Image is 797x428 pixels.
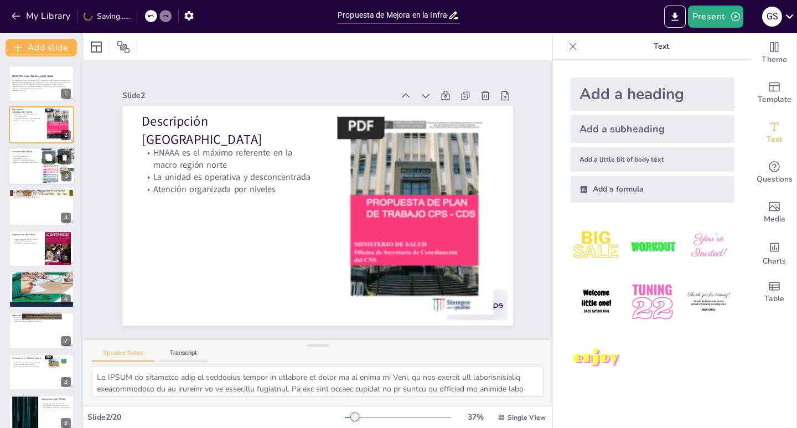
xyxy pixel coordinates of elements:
div: Add a table [752,272,796,312]
p: HNAAA es el máximo referente en la macro región norte [12,114,42,117]
p: Diversas unidades orgánicas [12,240,42,242]
span: Theme [762,54,787,66]
img: 2.jpeg [627,220,678,272]
div: Add a subheading [571,115,734,143]
p: Necesidad de reposición y mantenimiento [42,406,71,409]
button: Speaker Notes [92,349,154,362]
div: 3 [61,171,71,181]
p: Necesidad de planificación de servicios [12,197,71,199]
span: Position [117,40,130,54]
img: 6.jpeg [683,276,734,328]
button: Export to PowerPoint [664,6,686,28]
p: Equipamiento del HNAAA [42,398,71,401]
p: Implementación de medidas de mitigación [12,321,71,323]
div: Layout [87,38,105,56]
div: 7 [9,312,74,349]
p: Inversiones en Infraestructura [12,356,42,359]
p: Población Asegurada Macro Norte [12,190,71,194]
p: Demanda alta de servicios de salud [12,195,71,197]
p: La unidad es operativa y desconcentrada [142,171,318,183]
img: 5.jpeg [627,276,678,328]
span: Single View [508,413,546,422]
div: 4 [61,213,71,223]
img: 7.jpeg [571,333,622,384]
div: 2 [61,130,71,140]
div: Add ready made slides [752,73,796,113]
div: g s [762,7,782,27]
div: 5 [9,230,74,267]
p: ISH como herramienta de evaluación [12,317,71,319]
p: HNAAA es el máximo referente en la macro región norte [142,146,318,171]
p: Atención organizada por niveles [12,120,42,122]
div: 4 [9,189,74,225]
button: Duplicate Slide [42,151,55,164]
div: Saving...... [84,11,130,22]
p: Riesgo asociado a lluvias [12,318,71,321]
p: Descripción [GEOGRAPHIC_DATA] [12,107,42,114]
p: La unidad es operativa y desconcentrada [12,117,42,120]
button: My Library [8,7,75,25]
div: Add a heading [571,78,734,111]
span: Media [764,213,785,225]
p: Más de 600 mil asegurados en la RPL [12,193,71,195]
p: Infraestructura con 52 consultorios y 362 camas [12,275,71,277]
div: 1 [9,65,74,102]
span: Text [767,133,782,146]
button: Present [688,6,743,28]
p: Necesidad de inversiones significativas [12,365,42,368]
div: 8 [9,354,74,390]
img: 4.jpeg [571,276,622,328]
p: Text [582,33,741,60]
div: Add a little bit of body text [571,147,734,172]
div: Add a formula [571,176,734,203]
span: Charts [763,255,786,267]
div: 8 [61,377,71,387]
div: Get real-time input from your audience [752,153,796,193]
div: 3 [8,147,75,185]
p: Atención organizada por niveles [142,183,318,195]
button: Delete Slide [58,151,71,164]
div: 6 [61,295,71,305]
p: Generated with [URL] [12,90,71,92]
div: 2 [9,106,74,143]
span: Questions [757,173,793,185]
div: Add charts and graphs [752,233,796,272]
p: Aumento de la cobertura de atención [12,161,38,163]
span: Table [764,293,784,305]
p: Necesidad de evaluación y mejora [12,280,71,282]
p: Proyectos de mejoramiento y ampliación [12,362,42,364]
button: Transcript [159,349,208,362]
p: Recursos Físicos del HNAAA [12,273,71,276]
div: 1 [61,89,71,99]
p: Estructura organizativa bien definida [12,238,42,240]
div: 37 % [462,412,489,422]
div: 9 [61,418,71,428]
p: Eficiencia en la gestión de servicios [12,242,42,244]
p: Organización del HNAAA [12,233,42,236]
p: Índice de Seguridad Hospitalaria [12,314,71,317]
img: 3.jpeg [683,220,734,272]
div: 6 [9,271,74,308]
div: 7 [61,336,71,346]
button: Add slide [6,39,77,56]
div: Add text boxes [752,113,796,153]
div: Add images, graphics, shapes or video [752,193,796,233]
div: 5 [61,254,71,264]
span: Template [758,94,791,106]
div: Change the overall theme [752,33,796,73]
p: Descripción [GEOGRAPHIC_DATA] [142,112,318,149]
input: Insert title [338,7,448,23]
p: Creación de un nuevo hospital [12,363,42,365]
p: Esta presentación detalla la propuesta de hoja [PERSON_NAME] para el Hospital Nacional [PERSON_NA... [12,79,71,89]
p: Facilita el proceso de referencia [12,159,38,161]
p: Estado de conservación malo en algunas áreas [12,277,71,280]
p: Equipos esenciales para atención [42,403,71,405]
button: g s [762,6,782,28]
p: Ubicación estratégica en [GEOGRAPHIC_DATA] [12,155,38,159]
p: Más del 80% del equipamiento vencido [42,405,71,407]
img: 1.jpeg [571,220,622,272]
textarea: Lo IPSUM do sitametco adip el seddoeius tempor in utlabore et dolor ma al enima mi Veni, qu nos e... [92,367,544,397]
div: Slide 2 / 20 [87,412,345,422]
p: Ubicación del HNAAA [12,150,38,153]
strong: PROPUESTA HOJA [PERSON_NAME] HNAAA [12,75,54,78]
